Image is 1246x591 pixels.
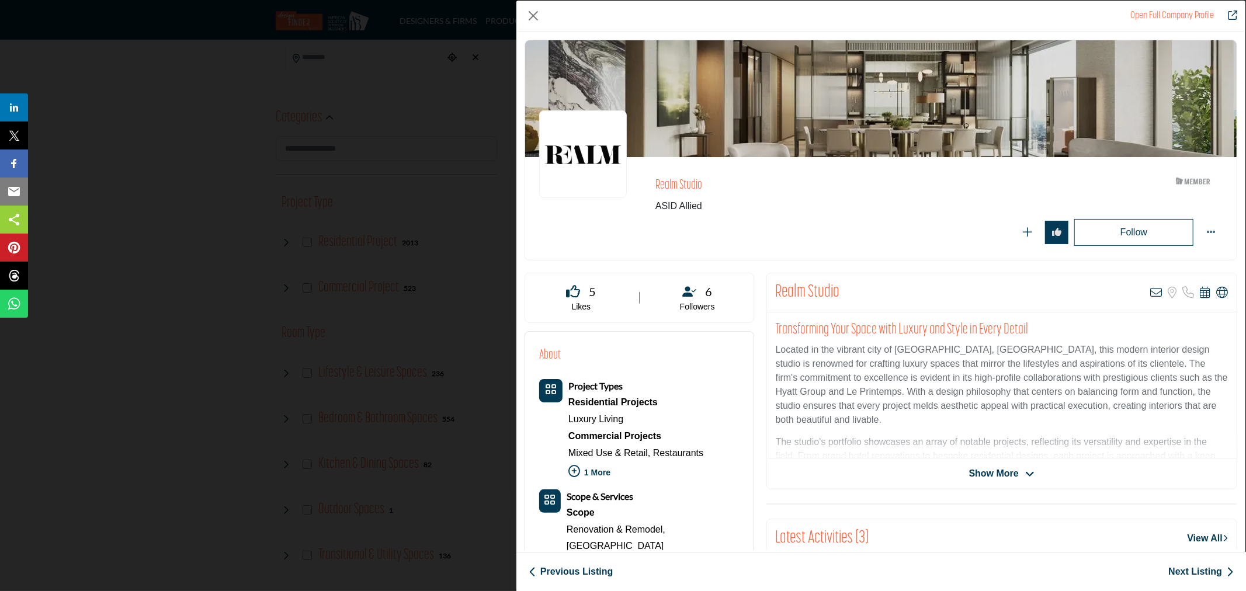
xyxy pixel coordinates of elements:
p: Located in the vibrant city of [GEOGRAPHIC_DATA], [GEOGRAPHIC_DATA], this modern interior design ... [776,343,1228,427]
button: Close [525,7,542,25]
b: Project Types [568,380,623,391]
a: Commercial Projects [568,427,703,445]
a: Renovation & Remodel, [567,524,665,534]
button: Redirect to login page [1045,221,1068,244]
h2: About [539,346,561,365]
a: Previous Listing [529,565,613,579]
a: Scope & Services [567,492,633,502]
a: [GEOGRAPHIC_DATA] [567,541,664,551]
p: Likes [540,301,623,313]
img: realm-studio logo [539,110,627,198]
h2: Realm Studio [655,178,977,193]
div: Types of projects range from simple residential renovations to highly complex commercial initiati... [568,394,703,411]
h2: Latest Activities (3) [776,528,869,549]
span: Show More [969,467,1019,481]
a: Project Types [568,381,623,391]
h2: Transforming Your Space with Luxury and Style in Every Detail [776,321,1228,339]
p: Followers [656,301,739,313]
a: Redirect to realm-studio [1220,9,1237,23]
b: Scope & Services [567,491,633,502]
a: Luxury Living [568,414,623,424]
a: Mixed Use & Retail, [568,448,651,458]
p: 1 More [568,461,703,487]
button: More Options [1199,221,1223,244]
a: Next Listing [1168,565,1234,579]
span: 6 [705,283,712,300]
h2: Realm Studio [776,282,839,303]
img: ASID Members [1167,174,1220,189]
a: Restaurants [653,448,703,458]
div: New build or renovation [567,504,740,522]
span: ASID Allied [655,199,1029,213]
p: The studio's portfolio showcases an array of notable projects, reflecting its versatility and exp... [776,435,1228,519]
button: Redirect to login [1074,219,1193,246]
span: 5 [589,283,596,300]
button: Redirect to login page [1016,221,1039,244]
button: Category Icon [539,379,563,402]
div: Involve the design, construction, or renovation of spaces used for business purposes such as offi... [568,427,703,445]
a: View All [1188,531,1228,545]
a: Residential Projects [568,394,703,411]
a: Scope [567,504,740,522]
a: Redirect to realm-studio [1130,11,1214,20]
button: Category Icon [539,489,561,513]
